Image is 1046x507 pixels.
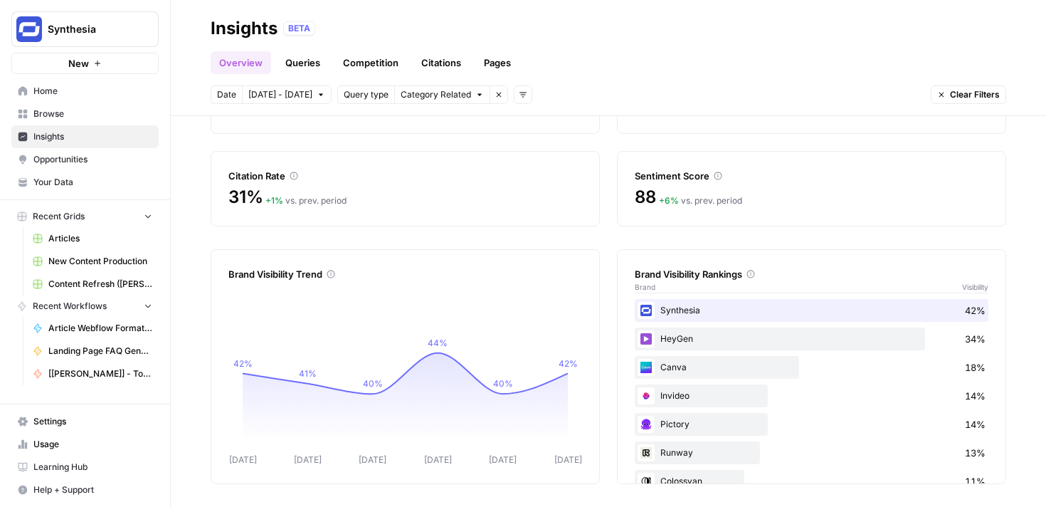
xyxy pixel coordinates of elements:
div: Brand Visibility Trend [228,267,582,281]
span: 11% [965,474,986,488]
img: zuex3t6fvg6vb1bhykbo9omwyph7 [638,444,655,461]
div: Canva [635,356,988,379]
tspan: [DATE] [489,454,517,465]
a: Usage [11,433,159,456]
span: New Content Production [48,255,152,268]
span: Landing Page FAQ Generator [48,345,152,357]
a: Content Refresh ([PERSON_NAME]) [26,273,159,296]
span: Clear Filters [950,88,1000,101]
tspan: [DATE] [424,454,452,465]
div: vs. prev. period [659,194,742,207]
a: Overview [211,51,271,74]
span: Home [33,85,152,98]
span: New [68,56,89,70]
span: + 6 % [659,195,679,206]
div: vs. prev. period [265,194,347,207]
button: Help + Support [11,479,159,501]
a: Opportunities [11,148,159,171]
img: tq86vd83ef1nrwn668d8ilq4lo0e [638,387,655,404]
span: [[PERSON_NAME]] - Tools & Features Pages Refreshe - [MAIN WORKFLOW] [48,367,152,380]
div: Invideo [635,385,988,407]
img: 5ishofca9hhfzkbc6046dfm6zfk6 [638,416,655,433]
a: [[PERSON_NAME]] - Tools & Features Pages Refreshe - [MAIN WORKFLOW] [26,362,159,385]
div: Runway [635,441,988,464]
a: New Content Production [26,250,159,273]
tspan: [DATE] [359,454,386,465]
tspan: 40% [493,378,513,389]
a: Article Webflow Formatter [26,317,159,340]
span: Your Data [33,176,152,189]
div: Insights [211,17,278,40]
a: Home [11,80,159,103]
button: Recent Workflows [11,296,159,317]
span: Synthesia [48,22,134,36]
span: Usage [33,438,152,451]
tspan: [DATE] [229,454,257,465]
span: 31% [228,186,263,209]
a: Settings [11,410,159,433]
tspan: [DATE] [554,454,582,465]
div: Colossyan [635,470,988,493]
span: Help + Support [33,484,152,496]
span: [DATE] - [DATE] [248,88,312,101]
span: Articles [48,232,152,245]
span: Settings [33,415,152,428]
span: Article Webflow Formatter [48,322,152,335]
span: + 1 % [265,195,283,206]
div: Sentiment Score [635,169,988,183]
span: Opportunities [33,153,152,166]
a: Competition [334,51,407,74]
span: Insights [33,130,152,143]
a: Queries [277,51,329,74]
button: Recent Grids [11,206,159,227]
span: 14% [965,417,986,432]
div: Pictory [635,413,988,436]
img: y4d8y4oj9pwtmzcdx4a2s9yjc5kp [638,473,655,490]
span: 14% [965,389,986,403]
span: Date [217,88,236,101]
button: Clear Filters [931,85,1006,104]
img: Synthesia Logo [16,16,42,42]
a: Your Data [11,171,159,194]
tspan: 40% [363,378,383,389]
tspan: 41% [299,368,317,379]
a: Articles [26,227,159,250]
span: Category Related [401,88,471,101]
tspan: 42% [233,358,253,369]
span: Recent Workflows [33,300,107,313]
span: Browse [33,108,152,120]
a: Pages [475,51,519,74]
span: Learning Hub [33,461,152,474]
a: Insights [11,125,159,148]
span: 34% [965,332,986,346]
span: Brand [635,281,655,293]
img: t7020at26d8erv19khrwcw8unm2u [638,359,655,376]
span: 18% [965,360,986,375]
a: Learning Hub [11,456,159,479]
div: BETA [283,21,315,36]
button: [DATE] - [DATE] [242,85,332,104]
a: Citations [413,51,470,74]
tspan: 44% [428,338,448,348]
button: Category Related [394,85,490,104]
span: Recent Grids [33,210,85,223]
span: 88 [635,186,656,209]
span: 13% [965,446,986,460]
a: Landing Page FAQ Generator [26,340,159,362]
a: Browse [11,103,159,125]
img: 9w0gpg5mysfnm3lmj7yygg5fv3dk [638,330,655,347]
tspan: 42% [559,358,578,369]
span: Content Refresh ([PERSON_NAME]) [48,278,152,291]
button: Workspace: Synthesia [11,11,159,47]
div: Citation Rate [228,169,582,183]
span: Visibility [962,281,988,293]
div: Brand Visibility Rankings [635,267,988,281]
img: kn4yydfihu1m6ctu54l2b7jhf7vx [638,302,655,319]
span: Query type [344,88,389,101]
tspan: [DATE] [294,454,322,465]
div: Synthesia [635,299,988,322]
button: New [11,53,159,74]
span: 42% [965,303,986,318]
div: HeyGen [635,328,988,350]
